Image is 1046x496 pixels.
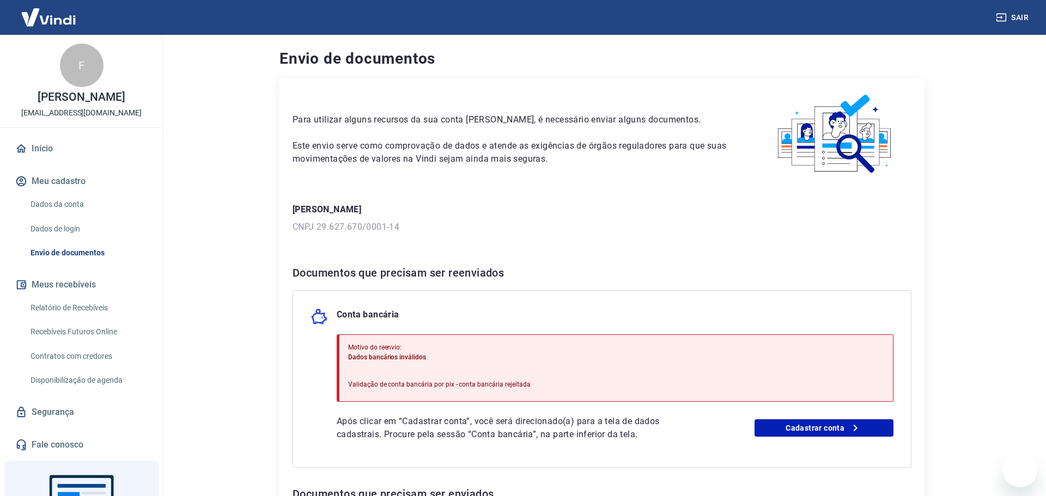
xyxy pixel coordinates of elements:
a: Fale conosco [13,433,150,457]
p: [PERSON_NAME] [293,203,911,216]
p: [EMAIL_ADDRESS][DOMAIN_NAME] [21,107,142,119]
p: Conta bancária [337,308,399,326]
img: money_pork.0c50a358b6dafb15dddc3eea48f23780.svg [311,308,328,326]
button: Sair [994,8,1033,28]
p: Após clicar em “Cadastrar conta”, você será direcionado(a) para a tela de dados cadastrais. Procu... [337,415,698,441]
a: Dados da conta [26,193,150,216]
a: Contratos com credores [26,345,150,368]
h4: Envio de documentos [279,48,925,70]
span: Dados bancários inválidos [348,353,426,361]
a: Início [13,137,150,161]
iframe: Botão para abrir a janela de mensagens [1002,452,1037,487]
a: Recebíveis Futuros Online [26,321,150,343]
a: Envio de documentos [26,242,150,264]
p: Validação de conta bancária por pix - conta bancária rejeitada [348,379,531,389]
a: Cadastrar conta [755,419,894,437]
p: Este envio serve como comprovação de dados e atende as exigências de órgãos reguladores para que ... [293,139,733,166]
p: Para utilizar alguns recursos da sua conta [PERSON_NAME], é necessário enviar alguns documentos. [293,113,733,126]
a: Disponibilização de agenda [26,369,150,391]
button: Meu cadastro [13,169,150,193]
img: Vindi [13,1,84,34]
a: Segurança [13,400,150,424]
a: Dados de login [26,218,150,240]
h6: Documentos que precisam ser reenviados [293,264,911,281]
a: Relatório de Recebíveis [26,297,150,319]
div: F [60,44,104,87]
p: CNPJ 29.627.670/0001-14 [293,221,911,234]
p: [PERSON_NAME] [38,91,125,103]
p: Motivo do reenvio: [348,342,531,352]
img: waiting_documents.41d9841a9773e5fdf392cede4d13b617.svg [759,91,911,177]
button: Meus recebíveis [13,273,150,297]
